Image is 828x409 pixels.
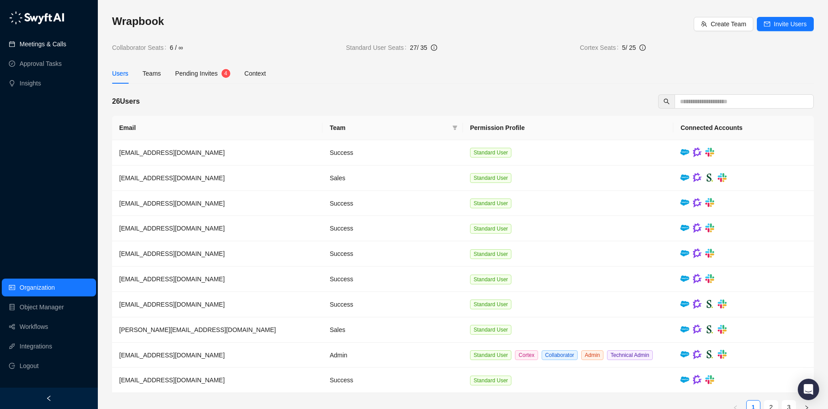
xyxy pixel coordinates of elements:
[693,324,702,334] img: gong-Dwh8HbPa.png
[718,325,727,334] img: slack-Cn3INd-T.png
[143,69,161,78] div: Teams
[542,350,578,360] span: Collaborator
[112,116,322,140] th: Email
[718,173,727,182] img: slack-Cn3INd-T.png
[119,200,225,207] span: [EMAIL_ADDRESS][DOMAIN_NAME]
[663,98,670,105] span: search
[693,350,702,360] img: gong-Dwh8HbPa.png
[119,174,225,182] span: [EMAIL_ADDRESS][DOMAIN_NAME]
[705,148,714,157] img: slack-Cn3INd-T.png
[680,199,689,206] img: salesforce-ChMvK6Xa.png
[119,275,225,283] span: [EMAIL_ADDRESS][DOMAIN_NAME]
[718,300,727,308] img: slack-Cn3INd-T.png
[170,43,183,53] span: 6 / ∞
[46,395,52,401] span: left
[705,325,714,334] img: mMK+48p7D+msP84feEvvg518Vq6zhYAAAAASUVORK5CYII=
[470,173,511,183] span: Standard User
[680,275,689,282] img: salesforce-ChMvK6Xa.png
[322,166,463,191] td: Sales
[693,223,702,233] img: gong-Dwh8HbPa.png
[322,292,463,317] td: Success
[680,149,689,155] img: salesforce-ChMvK6Xa.png
[119,149,225,156] span: [EMAIL_ADDRESS][DOMAIN_NAME]
[119,301,225,308] span: [EMAIL_ADDRESS][DOMAIN_NAME]
[112,14,694,28] h3: Wrapbook
[798,379,819,400] div: Open Intercom Messenger
[322,267,463,292] td: Success
[470,376,511,385] span: Standard User
[322,368,463,393] td: Success
[774,19,807,29] span: Invite Users
[693,248,702,258] img: gong-Dwh8HbPa.png
[580,43,622,53] span: Cortex Seats
[693,173,702,182] img: gong-Dwh8HbPa.png
[119,250,225,257] span: [EMAIL_ADDRESS][DOMAIN_NAME]
[680,250,689,256] img: salesforce-ChMvK6Xa.png
[705,223,714,232] img: slack-Cn3INd-T.png
[705,249,714,258] img: slack-Cn3INd-T.png
[20,337,52,355] a: Integrations
[693,299,702,309] img: gong-Dwh8HbPa.png
[470,300,511,309] span: Standard User
[680,225,689,231] img: salesforce-ChMvK6Xa.png
[20,357,39,375] span: Logout
[581,350,603,360] span: Admin
[322,241,463,267] td: Success
[346,43,410,53] span: Standard User Seats
[20,279,55,296] a: Organization
[322,216,463,241] td: Success
[680,377,689,383] img: salesforce-ChMvK6Xa.png
[705,350,714,359] img: mMK+48p7D+msP84feEvvg518Vq6zhYAAAAASUVORK5CYII=
[112,43,170,53] span: Collaborator Seats
[410,44,427,51] span: 27 / 35
[673,116,814,140] th: Connected Accounts
[607,350,653,360] span: Technical Admin
[757,17,814,31] button: Invite Users
[224,70,227,77] span: 4
[693,274,702,283] img: gong-Dwh8HbPa.png
[693,198,702,208] img: gong-Dwh8HbPa.png
[112,96,140,107] h5: 26 Users
[470,275,511,284] span: Standard User
[711,19,746,29] span: Create Team
[452,125,458,130] span: filter
[175,70,218,77] span: Pending Invites
[705,274,714,283] img: slack-Cn3INd-T.png
[718,350,727,359] img: slack-Cn3INd-T.png
[680,351,689,357] img: salesforce-ChMvK6Xa.png
[515,350,538,360] span: Cortex
[119,377,225,384] span: [EMAIL_ADDRESS][DOMAIN_NAME]
[9,363,15,369] span: logout
[680,301,689,307] img: salesforce-ChMvK6Xa.png
[119,225,225,232] span: [EMAIL_ADDRESS][DOMAIN_NAME]
[322,191,463,216] td: Success
[119,352,225,359] span: [EMAIL_ADDRESS][DOMAIN_NAME]
[680,174,689,181] img: salesforce-ChMvK6Xa.png
[112,69,129,78] div: Users
[245,69,266,78] div: Context
[20,35,66,53] a: Meetings & Calls
[705,173,714,182] img: mMK+48p7D+msP84feEvvg518Vq6zhYAAAAASUVORK5CYII=
[20,74,41,92] a: Insights
[450,121,459,134] span: filter
[705,375,714,384] img: slack-Cn3INd-T.png
[470,325,511,335] span: Standard User
[639,45,646,51] span: info-circle
[470,249,511,259] span: Standard User
[701,21,707,27] span: team
[9,11,64,24] img: logo-05li4sbe.png
[470,198,511,208] span: Standard User
[463,116,673,140] th: Permission Profile
[322,343,463,368] td: Admin
[20,318,48,336] a: Workflows
[705,198,714,207] img: slack-Cn3INd-T.png
[322,317,463,343] td: Sales
[705,300,714,308] img: mMK+48p7D+msP84feEvvg518Vq6zhYAAAAASUVORK5CYII=
[470,224,511,234] span: Standard User
[470,350,511,360] span: Standard User
[322,140,463,166] td: Success
[693,147,702,157] img: gong-Dwh8HbPa.png
[470,148,511,158] span: Standard User
[20,55,62,73] a: Approval Tasks
[622,44,636,51] span: 5 / 25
